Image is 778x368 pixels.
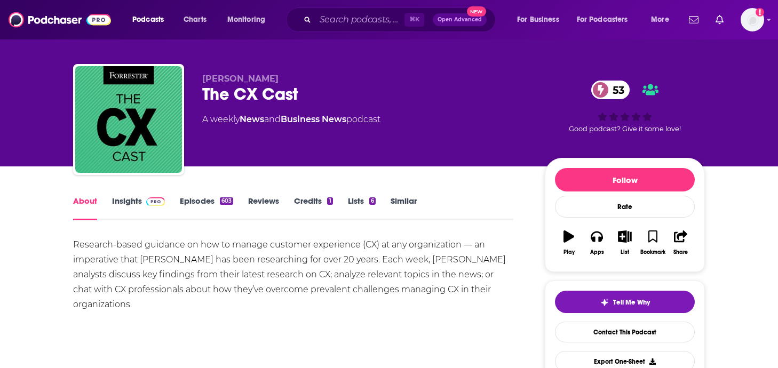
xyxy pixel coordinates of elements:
[467,6,486,17] span: New
[510,11,573,28] button: open menu
[75,66,182,173] img: The CX Cast
[555,322,695,342] a: Contact This Podcast
[73,196,97,220] a: About
[569,125,681,133] span: Good podcast? Give it some love!
[433,13,487,26] button: Open AdvancedNew
[555,196,695,218] div: Rate
[438,17,482,22] span: Open Advanced
[555,291,695,313] button: tell me why sparkleTell Me Why
[264,114,281,124] span: and
[202,113,380,126] div: A weekly podcast
[404,13,424,27] span: ⌘ K
[685,11,703,29] a: Show notifications dropdown
[611,223,639,262] button: List
[583,223,610,262] button: Apps
[602,81,630,99] span: 53
[517,12,559,27] span: For Business
[294,196,332,220] a: Credits1
[667,223,695,262] button: Share
[281,114,346,124] a: Business News
[555,223,583,262] button: Play
[644,11,682,28] button: open menu
[741,8,764,31] span: Logged in as hsmelter
[146,197,165,206] img: Podchaser Pro
[248,196,279,220] a: Reviews
[327,197,332,205] div: 1
[591,81,630,99] a: 53
[563,249,575,255] div: Play
[369,197,376,205] div: 6
[673,249,688,255] div: Share
[180,196,233,220] a: Episodes603
[570,11,644,28] button: open menu
[545,74,705,140] div: 53Good podcast? Give it some love!
[125,11,178,28] button: open menu
[555,168,695,191] button: Follow
[756,8,764,17] svg: Add a profile image
[621,249,629,255] div: List
[600,298,609,307] img: tell me why sparkle
[639,223,666,262] button: Bookmark
[202,74,279,84] span: [PERSON_NAME]
[711,11,728,29] a: Show notifications dropdown
[132,12,164,27] span: Podcasts
[741,8,764,31] img: User Profile
[348,196,376,220] a: Lists6
[112,196,165,220] a: InsightsPodchaser Pro
[651,12,669,27] span: More
[220,197,233,205] div: 603
[9,10,111,30] img: Podchaser - Follow, Share and Rate Podcasts
[577,12,628,27] span: For Podcasters
[391,196,417,220] a: Similar
[227,12,265,27] span: Monitoring
[73,237,513,312] div: Research-based guidance on how to manage customer experience (CX) at any organization — an impera...
[590,249,604,255] div: Apps
[177,11,213,28] a: Charts
[315,11,404,28] input: Search podcasts, credits, & more...
[640,249,665,255] div: Bookmark
[741,8,764,31] button: Show profile menu
[296,7,506,32] div: Search podcasts, credits, & more...
[240,114,264,124] a: News
[613,298,650,307] span: Tell Me Why
[220,11,279,28] button: open menu
[184,12,207,27] span: Charts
